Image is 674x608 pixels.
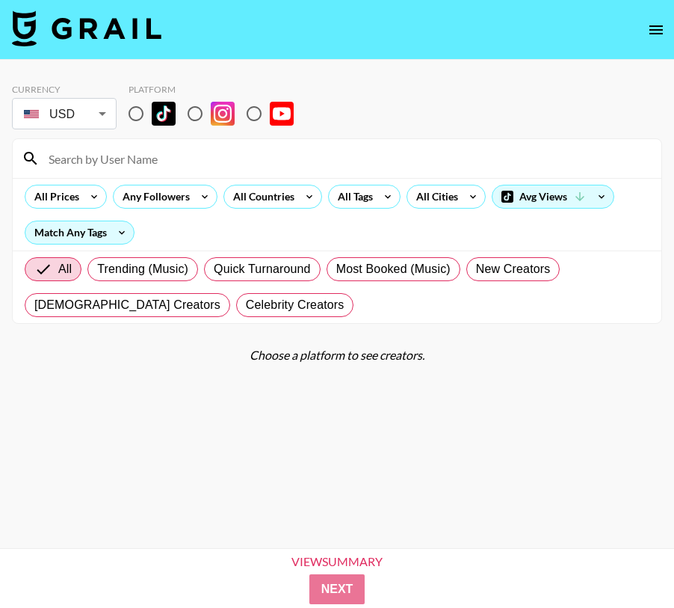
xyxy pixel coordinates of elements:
div: All Tags [329,185,376,208]
div: Platform [129,84,306,95]
span: [DEMOGRAPHIC_DATA] Creators [34,296,220,314]
span: Celebrity Creators [246,296,344,314]
img: YouTube [270,102,294,126]
img: TikTok [152,102,176,126]
div: Match Any Tags [25,221,134,244]
div: Choose a platform to see creators. [12,348,662,363]
div: Any Followers [114,185,193,208]
div: Currency [12,84,117,95]
div: View Summary [279,555,395,568]
input: Search by User Name [40,147,652,171]
div: All Cities [407,185,461,208]
div: USD [15,101,114,127]
span: Trending (Music) [97,260,188,278]
span: Most Booked (Music) [336,260,451,278]
button: open drawer [641,15,671,45]
div: Avg Views [492,185,613,208]
div: All Prices [25,185,82,208]
button: Next [309,574,365,604]
div: All Countries [224,185,297,208]
span: All [58,260,72,278]
img: Instagram [211,102,235,126]
span: Quick Turnaround [214,260,311,278]
span: New Creators [476,260,551,278]
img: Grail Talent [12,10,161,46]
